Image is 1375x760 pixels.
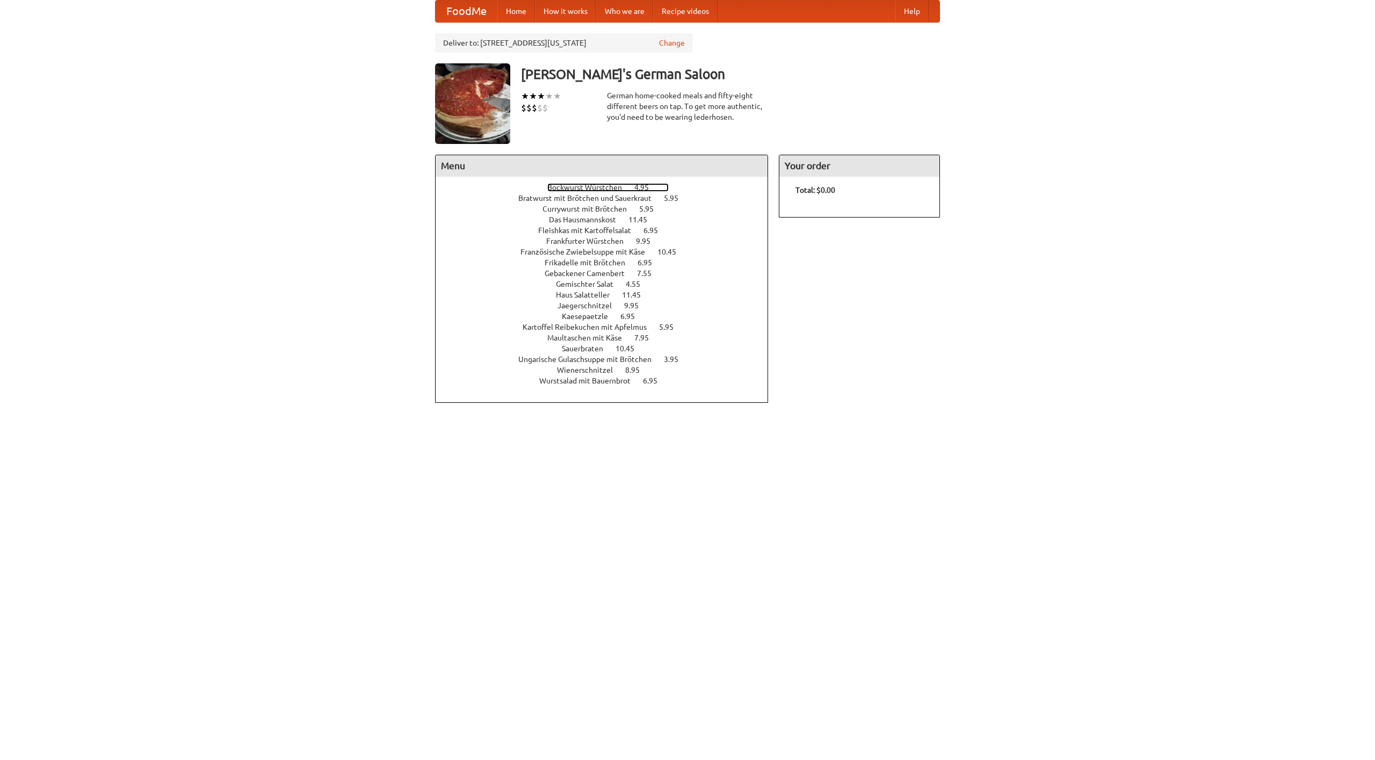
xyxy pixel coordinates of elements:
[653,1,718,22] a: Recipe videos
[795,186,835,194] b: Total: $0.00
[435,33,693,53] div: Deliver to: [STREET_ADDRESS][US_STATE]
[634,183,660,192] span: 4.95
[628,215,658,224] span: 11.45
[518,355,662,364] span: Ungarische Gulaschsuppe mit Brötchen
[545,258,636,267] span: Frikadelle mit Brötchen
[436,155,768,177] h4: Menu
[520,248,696,256] a: Französische Zwiebelsuppe mit Käse 10.45
[520,248,656,256] span: Französische Zwiebelsuppe mit Käse
[435,63,510,144] img: angular.jpg
[779,155,939,177] h4: Your order
[556,291,620,299] span: Haus Salatteller
[556,280,624,288] span: Gemischter Salat
[436,1,497,22] a: FoodMe
[659,38,685,48] a: Change
[542,102,548,114] li: $
[625,366,650,374] span: 8.95
[521,102,526,114] li: $
[547,334,633,342] span: Maultaschen mit Käse
[518,355,698,364] a: Ungarische Gulaschsuppe mit Brötchen 3.95
[545,269,635,278] span: Gebackener Camenbert
[643,377,668,385] span: 6.95
[620,312,646,321] span: 6.95
[556,291,661,299] a: Haus Salatteller 11.45
[539,377,641,385] span: Wurstsalad mit Bauernbrot
[558,301,623,310] span: Jaegerschnitzel
[664,355,689,364] span: 3.95
[643,226,669,235] span: 6.95
[639,205,664,213] span: 5.95
[537,102,542,114] li: $
[539,377,677,385] a: Wurstsalad mit Bauernbrot 6.95
[558,301,658,310] a: Jaegerschnitzel 9.95
[537,90,545,102] li: ★
[529,90,537,102] li: ★
[664,194,689,202] span: 5.95
[659,323,684,331] span: 5.95
[521,90,529,102] li: ★
[518,194,662,202] span: Bratwurst mit Brötchen und Sauerkraut
[545,90,553,102] li: ★
[616,344,645,353] span: 10.45
[547,183,633,192] span: Bockwurst Würstchen
[626,280,651,288] span: 4.55
[549,215,667,224] a: Das Hausmannskost 11.45
[547,334,669,342] a: Maultaschen mit Käse 7.95
[538,226,642,235] span: Fleishkas mit Kartoffelsalat
[556,280,660,288] a: Gemischter Salat 4.55
[637,269,662,278] span: 7.55
[542,205,674,213] a: Currywurst mit Brötchen 5.95
[521,63,940,85] h3: [PERSON_NAME]'s German Saloon
[895,1,929,22] a: Help
[607,90,768,122] div: German home-cooked meals and fifty-eight different beers on tap. To get more authentic, you'd nee...
[535,1,596,22] a: How it works
[634,334,660,342] span: 7.95
[657,248,687,256] span: 10.45
[622,291,652,299] span: 11.45
[518,194,698,202] a: Bratwurst mit Brötchen und Sauerkraut 5.95
[562,312,655,321] a: Kaesepaetzle 6.95
[557,366,624,374] span: Wienerschnitzel
[638,258,663,267] span: 6.95
[562,312,619,321] span: Kaesepaetzle
[497,1,535,22] a: Home
[546,237,670,245] a: Frankfurter Würstchen 9.95
[542,205,638,213] span: Currywurst mit Brötchen
[523,323,693,331] a: Kartoffel Reibekuchen mit Apfelmus 5.95
[526,102,532,114] li: $
[523,323,657,331] span: Kartoffel Reibekuchen mit Apfelmus
[636,237,661,245] span: 9.95
[596,1,653,22] a: Who we are
[553,90,561,102] li: ★
[538,226,678,235] a: Fleishkas mit Kartoffelsalat 6.95
[562,344,614,353] span: Sauerbraten
[549,215,627,224] span: Das Hausmannskost
[562,344,654,353] a: Sauerbraten 10.45
[545,269,671,278] a: Gebackener Camenbert 7.55
[532,102,537,114] li: $
[546,237,634,245] span: Frankfurter Würstchen
[545,258,672,267] a: Frikadelle mit Brötchen 6.95
[557,366,660,374] a: Wienerschnitzel 8.95
[547,183,669,192] a: Bockwurst Würstchen 4.95
[624,301,649,310] span: 9.95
